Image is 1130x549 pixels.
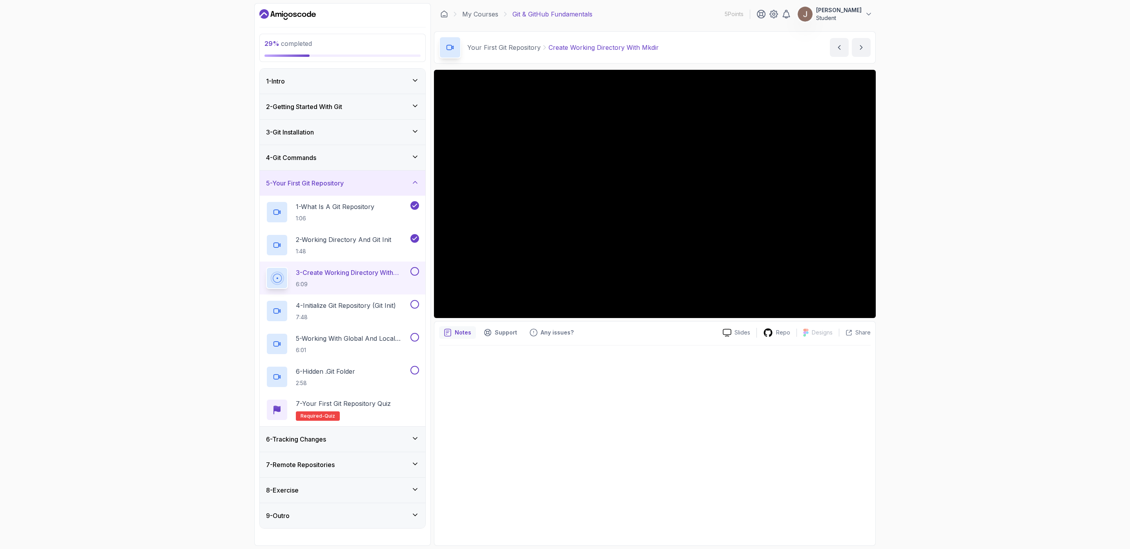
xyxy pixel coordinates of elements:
button: notes button [439,326,476,339]
button: 2-Working Directory And Git Init1:48 [266,234,419,256]
h3: 9 - Outro [266,511,290,520]
a: Dashboard [259,8,316,21]
button: 4-Git Commands [260,145,425,170]
p: Git & GitHub Fundamentals [512,9,592,19]
button: Feedback button [525,326,578,339]
span: 29 % [264,40,279,47]
p: 5 Points [725,10,744,18]
p: 1 - What Is A Git Repository [296,202,374,211]
iframe: 3 - Create Working Directory with mkdir [434,70,876,318]
h3: 2 - Getting Started With Git [266,102,342,111]
p: 6:09 [296,280,409,288]
button: 3-Git Installation [260,120,425,145]
button: user profile image[PERSON_NAME]Student [797,6,873,22]
h3: 3 - Git Installation [266,127,314,137]
p: Create Working Directory With Mkdir [549,43,659,52]
span: quiz [324,413,335,419]
a: Dashboard [440,10,448,18]
span: completed [264,40,312,47]
h3: 4 - Git Commands [266,153,316,162]
p: 5 - Working With Global And Local Configuration [296,334,409,343]
button: 7-Your First Git Repository QuizRequired-quiz [266,399,419,421]
h3: 8 - Exercise [266,485,299,495]
button: 6-Tracking Changes [260,427,425,452]
h3: 6 - Tracking Changes [266,434,326,444]
p: Repo [776,329,790,336]
button: 7-Remote Repositories [260,452,425,477]
p: Any issues? [541,329,574,336]
p: 4 - Initialize Git Repository (Git Init) [296,301,396,310]
h3: 7 - Remote Repositories [266,460,335,469]
button: 1-Intro [260,69,425,94]
p: 7:48 [296,313,396,321]
h3: 5 - Your First Git Repository [266,178,344,188]
button: 1-What Is A Git Repository1:06 [266,201,419,223]
button: 6-Hidden .git Folder2:58 [266,366,419,388]
button: 9-Outro [260,503,425,528]
p: Designs [812,329,833,336]
p: Slides [734,329,750,336]
p: Notes [455,329,471,336]
p: 2:58 [296,379,355,387]
p: 1:48 [296,247,391,255]
p: 1:06 [296,215,374,222]
p: Student [816,14,862,22]
p: 3 - Create Working Directory With Mkdir [296,268,409,277]
button: Support button [479,326,522,339]
p: [PERSON_NAME] [816,6,862,14]
p: 6:01 [296,346,409,354]
button: 2-Getting Started With Git [260,94,425,119]
button: 5-Working With Global And Local Configuration6:01 [266,333,419,355]
p: 2 - Working Directory And Git Init [296,235,391,244]
button: 3-Create Working Directory With Mkdir6:09 [266,267,419,289]
a: Repo [757,328,796,338]
p: Share [855,329,871,336]
button: Share [839,329,871,336]
button: 4-Initialize Git Repository (Git Init)7:48 [266,300,419,322]
p: 7 - Your First Git Repository Quiz [296,399,391,408]
p: Support [495,329,517,336]
button: 5-Your First Git Repository [260,171,425,196]
a: My Courses [462,9,498,19]
p: Your First Git Repository [467,43,541,52]
button: previous content [830,38,849,57]
h3: 1 - Intro [266,76,285,86]
button: next content [852,38,871,57]
p: 6 - Hidden .git Folder [296,367,355,376]
a: Slides [716,329,756,337]
button: 8-Exercise [260,478,425,503]
span: Required- [301,413,324,419]
img: user profile image [798,7,813,22]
